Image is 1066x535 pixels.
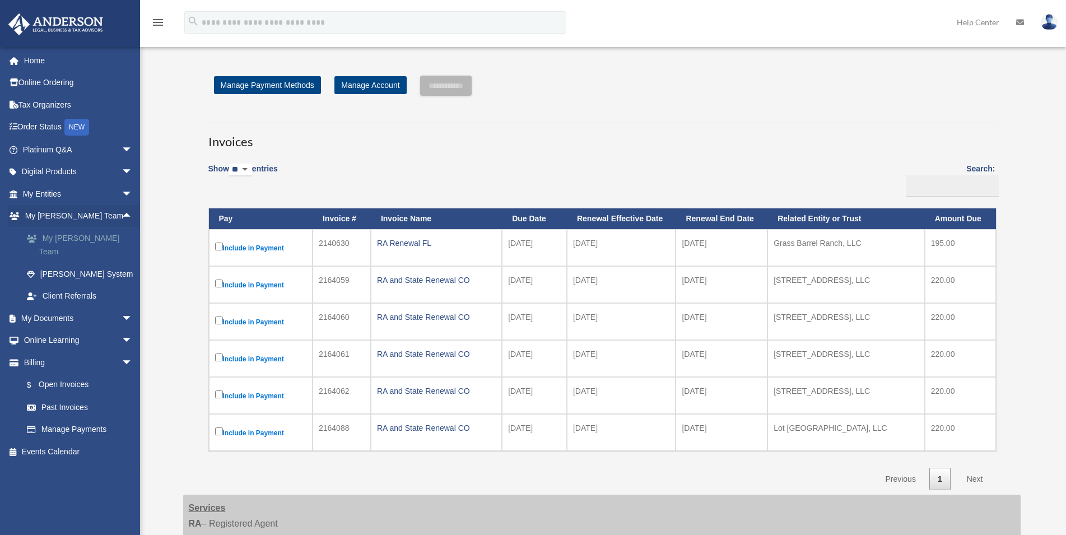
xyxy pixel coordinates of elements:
[8,307,150,329] a: My Documentsarrow_drop_down
[16,263,150,285] a: [PERSON_NAME] System
[377,383,496,399] div: RA and State Renewal CO
[16,418,144,441] a: Manage Payments
[877,468,924,491] a: Previous
[502,377,567,414] td: [DATE]
[8,205,150,227] a: My [PERSON_NAME] Teamarrow_drop_up
[313,229,371,266] td: 2140630
[122,183,144,206] span: arrow_drop_down
[122,351,144,374] span: arrow_drop_down
[8,72,150,94] a: Online Ordering
[925,266,996,303] td: 220.00
[122,205,144,228] span: arrow_drop_up
[925,303,996,340] td: 220.00
[215,427,223,435] input: Include in Payment
[925,229,996,266] td: 195.00
[925,414,996,451] td: 220.00
[16,227,150,263] a: My [PERSON_NAME] Team
[8,161,150,183] a: Digital Productsarrow_drop_down
[377,272,496,288] div: RA and State Renewal CO
[215,280,223,287] input: Include in Payment
[214,76,321,94] a: Manage Payment Methods
[767,229,924,266] td: Grass Barrel Ranch, LLC
[215,314,306,329] label: Include in Payment
[567,208,676,229] th: Renewal Effective Date: activate to sort column ascending
[676,208,767,229] th: Renewal End Date: activate to sort column ascending
[8,94,150,116] a: Tax Organizers
[502,414,567,451] td: [DATE]
[122,138,144,161] span: arrow_drop_down
[122,307,144,330] span: arrow_drop_down
[8,440,150,463] a: Events Calendar
[8,329,150,352] a: Online Learningarrow_drop_down
[215,353,223,361] input: Include in Payment
[5,13,106,35] img: Anderson Advisors Platinum Portal
[215,351,306,366] label: Include in Payment
[215,243,223,250] input: Include in Payment
[151,20,165,29] a: menu
[676,340,767,377] td: [DATE]
[567,377,676,414] td: [DATE]
[189,519,202,528] strong: RA
[8,116,150,139] a: Order StatusNEW
[377,309,496,325] div: RA and State Renewal CO
[676,377,767,414] td: [DATE]
[208,162,278,188] label: Show entries
[208,123,995,151] h3: Invoices
[16,285,150,308] a: Client Referrals
[8,138,150,161] a: Platinum Q&Aarrow_drop_down
[902,162,995,197] label: Search:
[187,15,199,27] i: search
[209,208,313,229] th: Pay: activate to sort column descending
[215,240,306,255] label: Include in Payment
[189,503,226,513] strong: Services
[313,414,371,451] td: 2164088
[313,208,371,229] th: Invoice #: activate to sort column ascending
[767,414,924,451] td: Lot [GEOGRAPHIC_DATA], LLC
[567,229,676,266] td: [DATE]
[215,390,223,398] input: Include in Payment
[1041,14,1058,30] img: User Pic
[958,468,991,491] a: Next
[767,266,924,303] td: [STREET_ADDRESS], LLC
[16,396,144,418] a: Past Invoices
[377,346,496,362] div: RA and State Renewal CO
[16,374,138,397] a: $Open Invoices
[567,266,676,303] td: [DATE]
[33,378,39,392] span: $
[8,49,150,72] a: Home
[676,229,767,266] td: [DATE]
[8,183,150,205] a: My Entitiesarrow_drop_down
[925,208,996,229] th: Amount Due: activate to sort column ascending
[767,208,924,229] th: Related Entity or Trust: activate to sort column ascending
[567,303,676,340] td: [DATE]
[371,208,502,229] th: Invoice Name: activate to sort column ascending
[313,377,371,414] td: 2164062
[502,266,567,303] td: [DATE]
[767,303,924,340] td: [STREET_ADDRESS], LLC
[215,425,306,440] label: Include in Payment
[229,164,252,176] select: Showentries
[8,351,144,374] a: Billingarrow_drop_down
[502,303,567,340] td: [DATE]
[567,414,676,451] td: [DATE]
[925,377,996,414] td: 220.00
[929,468,951,491] a: 1
[502,340,567,377] td: [DATE]
[64,119,89,136] div: NEW
[676,303,767,340] td: [DATE]
[676,414,767,451] td: [DATE]
[151,16,165,29] i: menu
[215,388,306,403] label: Include in Payment
[925,340,996,377] td: 220.00
[377,420,496,436] div: RA and State Renewal CO
[215,317,223,324] input: Include in Payment
[377,235,496,251] div: RA Renewal FL
[215,277,306,292] label: Include in Payment
[313,340,371,377] td: 2164061
[502,208,567,229] th: Due Date: activate to sort column ascending
[676,266,767,303] td: [DATE]
[122,161,144,184] span: arrow_drop_down
[767,340,924,377] td: [STREET_ADDRESS], LLC
[567,340,676,377] td: [DATE]
[502,229,567,266] td: [DATE]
